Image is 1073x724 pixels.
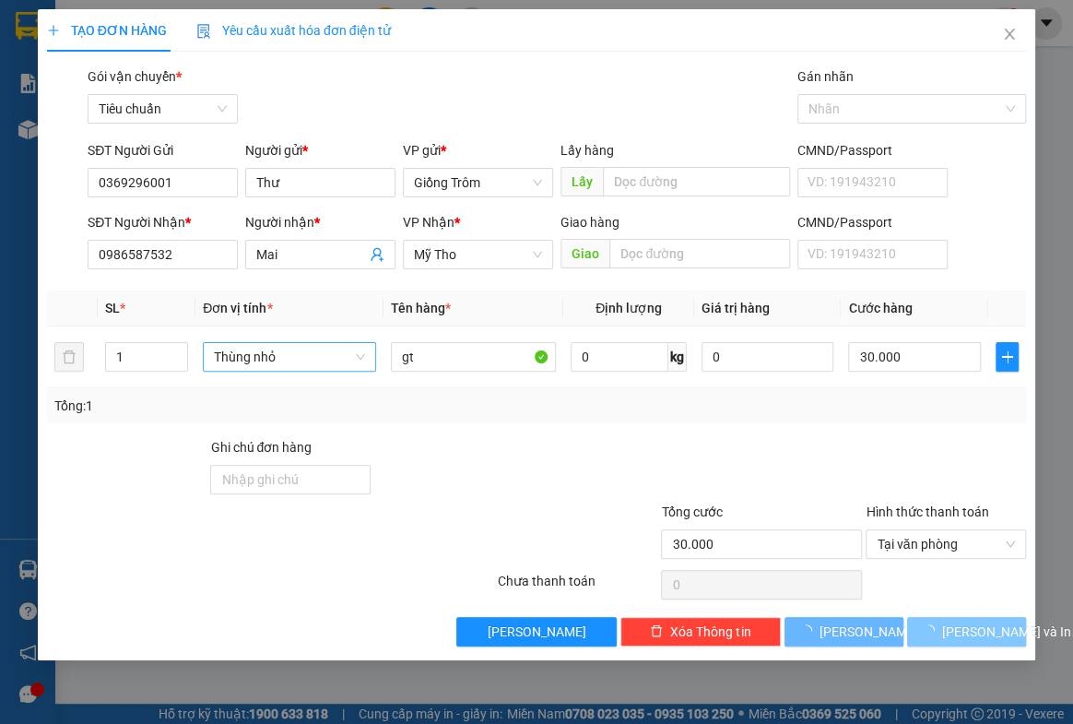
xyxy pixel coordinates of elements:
span: Tiêu chuẩn [99,95,227,123]
span: Gói vận chuyển [88,69,182,84]
button: Close [984,9,1035,61]
div: SĐT Người Gửi [88,140,238,160]
div: CMND/Passport [797,140,948,160]
span: [PERSON_NAME] [488,622,586,642]
button: plus [996,342,1019,372]
span: Yêu cầu xuất hóa đơn điện tử [196,23,391,38]
span: Giao [560,239,609,268]
span: Tổng cước [661,504,722,519]
span: Thùng nhỏ [214,343,364,371]
div: Người gửi [245,140,395,160]
span: [PERSON_NAME] [819,622,918,642]
span: TẠO ĐƠN HÀNG [47,23,167,38]
input: Dọc đường [603,167,790,196]
input: Dọc đường [609,239,790,268]
span: Giồng Trôm [414,169,542,196]
button: [PERSON_NAME] và In [907,617,1026,647]
input: 0 [702,342,834,372]
span: kg [668,342,687,372]
span: Giao hàng [560,215,619,230]
div: Người nhận [245,212,395,232]
span: Giá trị hàng [702,301,770,315]
div: VP gửi [403,140,553,160]
span: Xóa Thông tin [670,622,750,642]
span: delete [650,624,663,639]
span: Lấy [560,167,603,196]
div: Tổng: 1 [54,396,416,416]
img: icon [196,24,211,39]
button: delete [54,342,84,372]
div: SĐT Người Nhận [88,212,238,232]
label: Hình thức thanh toán [866,504,988,519]
span: plus [996,350,1018,364]
span: Đơn vị tính [203,301,272,315]
label: Gán nhãn [797,69,854,84]
span: Tên hàng [391,301,451,315]
label: Ghi chú đơn hàng [210,440,312,455]
div: Chưa thanh toán [496,571,660,603]
button: [PERSON_NAME] [456,617,617,647]
span: VP Nhận [403,215,454,230]
button: deleteXóa Thông tin [620,617,781,647]
span: plus [47,24,60,37]
span: [PERSON_NAME] và In [942,622,1071,642]
span: SL [105,301,120,315]
input: VD: Bàn, Ghế [391,342,556,372]
button: [PERSON_NAME] [784,617,903,647]
span: close [1002,27,1017,42]
span: Định lượng [595,301,661,315]
span: Lấy hàng [560,143,614,158]
span: loading [799,624,819,637]
span: user-add [370,247,384,262]
input: Ghi chú đơn hàng [210,465,371,494]
span: Mỹ Tho [414,241,542,268]
span: Cước hàng [848,301,912,315]
div: CMND/Passport [797,212,948,232]
span: Tại văn phòng [877,530,1015,558]
span: loading [922,624,942,637]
